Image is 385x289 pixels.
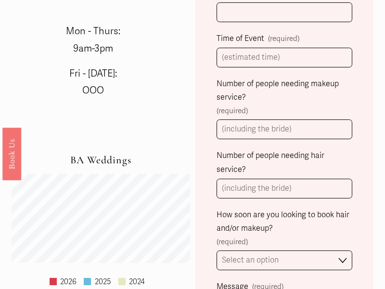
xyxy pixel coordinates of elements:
span: Fri - [DATE]: OOO [69,67,122,97]
a: Book Us [2,128,21,180]
span: Mon - Thurs: 9am-3pm [66,25,125,54]
input: (including the bride) [217,119,352,139]
span: How soon are you looking to book hair and/or makeup? [217,208,352,236]
span: Time of Event [217,32,264,46]
h2: BA Weddings [12,154,190,166]
span: (required) [217,105,248,118]
select: How soon are you looking to book hair and/or makeup? [217,250,352,270]
input: (including the bride) [217,179,352,198]
li: 2025 [84,275,111,289]
input: (estimated time) [217,48,352,67]
span: (required) [268,32,299,45]
li: 2026 [50,275,77,289]
li: 2024 [118,275,145,289]
span: (required) [217,236,248,249]
span: Number of people needing hair service? [217,149,352,177]
span: Number of people needing makeup service? [217,77,352,105]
